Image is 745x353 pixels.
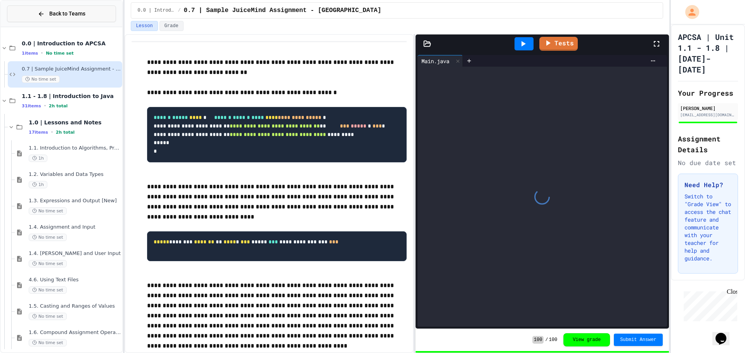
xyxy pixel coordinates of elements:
[684,180,731,189] h3: Need Help?
[29,224,121,231] span: 1.4. Assignment and Input
[46,51,74,56] span: No time set
[22,93,121,100] span: 1.1 - 1.8 | Introduction to Java
[159,21,184,31] button: Grade
[137,7,175,14] span: 0.0 | Introduction to APCSA
[29,234,67,241] span: No time set
[563,333,610,346] button: View grade
[29,130,48,135] span: 17 items
[22,66,121,72] span: 0.7 | Sample JuiceMind Assignment - [GEOGRAPHIC_DATA]
[49,103,68,108] span: 2h total
[29,207,67,215] span: No time set
[677,3,701,21] div: My Account
[178,7,180,14] span: /
[614,334,663,346] button: Submit Answer
[29,171,121,178] span: 1.2. Variables and Data Types
[532,336,544,344] span: 100
[29,339,67,346] span: No time set
[680,105,736,112] div: [PERSON_NAME]
[184,6,381,15] span: 0.7 | Sample JuiceMind Assignment - Java
[44,103,46,109] span: •
[3,3,54,49] div: Chat with us now!Close
[680,112,736,118] div: [EMAIL_ADDRESS][DOMAIN_NAME]
[22,76,60,83] span: No time set
[29,145,121,152] span: 1.1. Introduction to Algorithms, Programming, and Compilers
[7,5,116,22] button: Back to Teams
[29,313,67,320] span: No time set
[620,337,657,343] span: Submit Answer
[29,155,47,162] span: 1h
[56,130,75,135] span: 2h total
[678,158,738,167] div: No due date set
[712,322,737,345] iframe: chat widget
[22,40,121,47] span: 0.0 | Introduction to APCSA
[418,57,453,65] div: Main.java
[29,250,121,257] span: 1.4. [PERSON_NAME] and User Input
[539,37,578,51] a: Tests
[29,286,67,294] span: No time set
[678,31,738,75] h1: APCSA | Unit 1.1 - 1.8 | [DATE]-[DATE]
[681,288,737,321] iframe: chat widget
[549,337,558,343] span: 100
[41,50,43,56] span: •
[418,55,463,67] div: Main.java
[29,181,47,188] span: 1h
[29,303,121,310] span: 1.5. Casting and Ranges of Values
[51,129,53,135] span: •
[29,260,67,267] span: No time set
[678,88,738,98] h2: Your Progress
[22,103,41,108] span: 31 items
[29,329,121,336] span: 1.6. Compound Assignment Operators
[545,337,548,343] span: /
[131,21,158,31] button: Lesson
[49,10,85,18] span: Back to Teams
[22,51,38,56] span: 1 items
[678,133,738,155] h2: Assignment Details
[29,119,121,126] span: 1.0 | Lessons and Notes
[29,198,121,204] span: 1.3. Expressions and Output [New]
[29,277,121,283] span: 4.6. Using Text Files
[684,193,731,262] p: Switch to "Grade View" to access the chat feature and communicate with your teacher for help and ...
